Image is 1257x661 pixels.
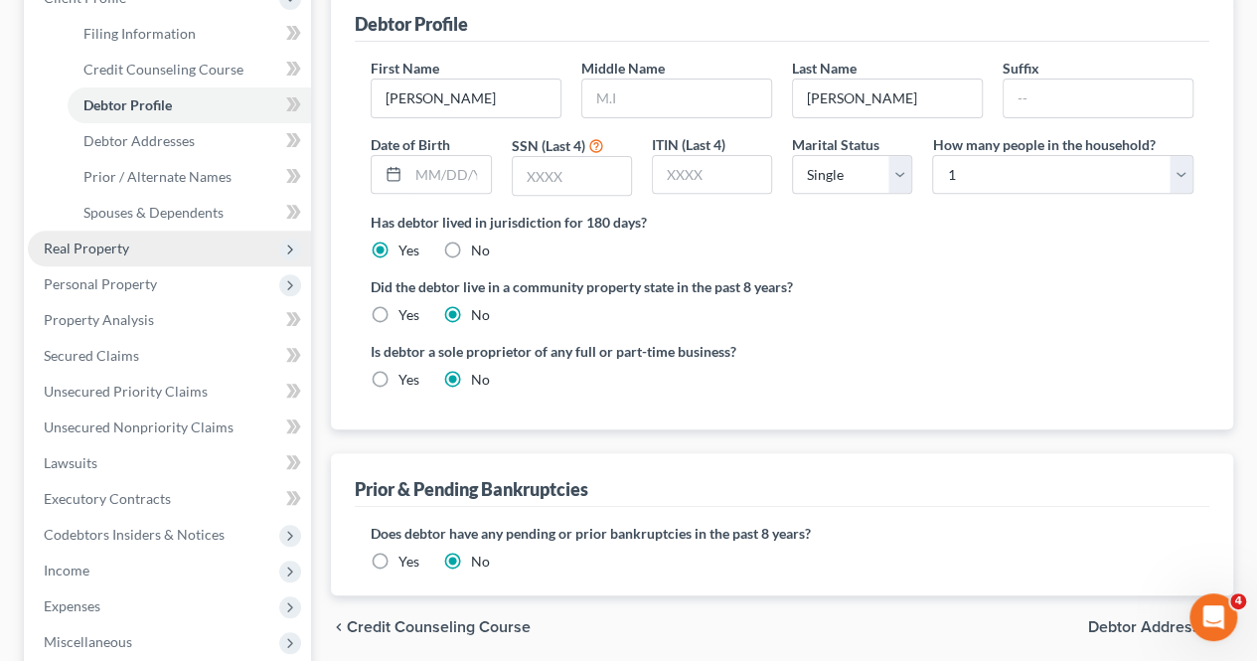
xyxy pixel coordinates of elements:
label: No [471,370,490,390]
span: Real Property [44,240,129,256]
label: No [471,241,490,260]
a: Prior / Alternate Names [68,159,311,195]
label: First Name [371,58,439,79]
span: Unsecured Nonpriority Claims [44,418,234,435]
label: Yes [398,305,419,325]
iframe: Intercom live chat [1189,593,1237,641]
label: SSN (Last 4) [512,135,585,156]
label: Marital Status [792,134,879,155]
input: -- [372,80,560,117]
span: Lawsuits [44,454,97,471]
span: Credit Counseling Course [83,61,243,78]
span: Prior / Alternate Names [83,168,232,185]
span: Executory Contracts [44,490,171,507]
a: Executory Contracts [28,481,311,517]
span: Debtor Addresses [1088,619,1217,635]
span: Unsecured Priority Claims [44,383,208,400]
label: Does debtor have any pending or prior bankruptcies in the past 8 years? [371,523,1193,544]
span: Personal Property [44,275,157,292]
a: Unsecured Nonpriority Claims [28,410,311,445]
label: Last Name [792,58,857,79]
i: chevron_left [331,619,347,635]
span: 4 [1230,593,1246,609]
input: M.I [582,80,771,117]
a: Property Analysis [28,302,311,338]
span: Debtor Addresses [83,132,195,149]
span: Expenses [44,597,100,614]
label: Has debtor lived in jurisdiction for 180 days? [371,212,1193,233]
span: Credit Counseling Course [347,619,531,635]
label: Yes [398,370,419,390]
a: Debtor Profile [68,87,311,123]
span: Filing Information [83,25,196,42]
input: -- [793,80,982,117]
label: No [471,552,490,572]
label: Yes [398,241,419,260]
a: Credit Counseling Course [68,52,311,87]
input: MM/DD/YYYY [408,156,490,194]
input: -- [1004,80,1192,117]
span: Spouses & Dependents [83,204,224,221]
label: Is debtor a sole proprietor of any full or part-time business? [371,341,772,362]
label: Suffix [1003,58,1039,79]
a: Secured Claims [28,338,311,374]
input: XXXX [513,157,631,195]
a: Spouses & Dependents [68,195,311,231]
span: Codebtors Insiders & Notices [44,526,225,543]
span: Property Analysis [44,311,154,328]
label: No [471,305,490,325]
div: Prior & Pending Bankruptcies [355,477,588,501]
label: Date of Birth [371,134,450,155]
span: Secured Claims [44,347,139,364]
span: Miscellaneous [44,633,132,650]
span: Income [44,562,89,578]
div: Debtor Profile [355,12,468,36]
input: XXXX [653,156,771,194]
label: ITIN (Last 4) [652,134,725,155]
a: Debtor Addresses [68,123,311,159]
a: Filing Information [68,16,311,52]
button: chevron_left Credit Counseling Course [331,619,531,635]
label: How many people in the household? [932,134,1155,155]
span: Debtor Profile [83,96,172,113]
label: Did the debtor live in a community property state in the past 8 years? [371,276,1193,297]
label: Middle Name [581,58,665,79]
label: Yes [398,552,419,572]
a: Unsecured Priority Claims [28,374,311,410]
button: Debtor Addresses chevron_right [1088,619,1233,635]
a: Lawsuits [28,445,311,481]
